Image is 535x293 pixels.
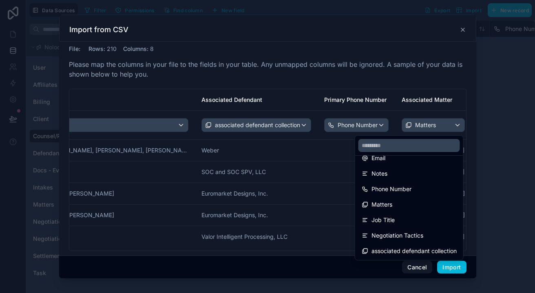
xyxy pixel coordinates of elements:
[371,184,411,194] span: Phone Number
[371,153,385,163] span: Email
[371,246,457,256] span: associated defendant collection
[371,169,387,178] span: Notes
[371,215,395,225] span: Job Title
[69,89,466,251] div: scrollable content
[371,200,392,209] span: Matters
[371,231,423,240] span: Negotiation Tactics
